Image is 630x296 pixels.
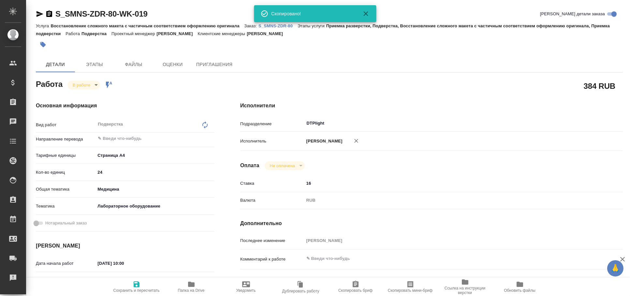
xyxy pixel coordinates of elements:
[118,61,149,69] span: Файлы
[240,256,304,262] p: Комментарий к работе
[584,80,615,91] h2: 384 RUB
[178,288,205,293] span: Папка на Drive
[79,61,110,69] span: Этапы
[36,78,63,89] h2: Работа
[36,122,95,128] p: Вид работ
[211,138,212,139] button: Open
[95,168,214,177] input: ✎ Введи что-нибудь
[157,61,188,69] span: Оценки
[587,123,589,124] button: Open
[157,31,198,36] p: [PERSON_NAME]
[265,161,305,170] div: В работе
[71,82,92,88] button: В работе
[240,102,623,110] h4: Исполнители
[240,220,623,227] h4: Дополнительно
[271,10,353,17] div: Скопировано!
[240,121,304,127] p: Подразделение
[55,9,148,18] a: S_SMNS-ZDR-80-WK-019
[349,134,363,148] button: Удалить исполнителя
[81,31,111,36] p: Подверстка
[113,288,160,293] span: Сохранить и пересчитать
[36,203,95,209] p: Тематика
[388,288,432,293] span: Скопировать мини-бриф
[36,242,214,250] h4: [PERSON_NAME]
[304,236,591,245] input: Пустое поле
[304,179,591,188] input: ✎ Введи что-нибудь
[97,135,190,142] input: ✎ Введи что-нибудь
[240,162,259,169] h4: Оплата
[383,278,438,296] button: Скопировать мини-бриф
[438,278,492,296] button: Ссылка на инструкции верстки
[244,23,258,28] p: Заказ:
[492,278,547,296] button: Обновить файлы
[36,37,50,52] button: Добавить тэг
[40,61,71,69] span: Детали
[95,150,214,161] div: Страница А4
[36,260,95,267] p: Дата начала работ
[504,288,535,293] span: Обновить файлы
[219,278,273,296] button: Уведомить
[236,288,256,293] span: Уведомить
[36,23,51,28] p: Услуга
[66,31,81,36] p: Работа
[304,138,343,144] p: [PERSON_NAME]
[95,201,214,212] div: Лабораторное оборудование
[258,23,298,28] a: S_SMNS-ZDR-80
[240,180,304,187] p: Ставка
[610,262,621,275] span: 🙏
[67,81,100,89] div: В работе
[111,31,156,36] p: Проектный менеджер
[95,184,214,195] div: Медицина
[240,138,304,144] p: Исполнитель
[196,61,233,69] span: Приглашения
[95,259,152,268] input: ✎ Введи что-нибудь
[240,237,304,244] p: Последнее изменение
[36,136,95,142] p: Направление перевода
[607,260,623,276] button: 🙏
[45,220,87,226] span: Нотариальный заказ
[95,277,152,287] input: Пустое поле
[51,23,244,28] p: Восстановление сложного макета с частичным соответствием оформлению оригинала
[247,31,288,36] p: [PERSON_NAME]
[36,102,214,110] h4: Основная информация
[36,152,95,159] p: Тарифные единицы
[240,197,304,204] p: Валюта
[282,289,319,293] span: Дублировать работу
[268,163,297,168] button: Не оплачена
[442,286,489,295] span: Ссылка на инструкции верстки
[338,288,373,293] span: Скопировать бриф
[540,11,605,17] span: [PERSON_NAME] детали заказа
[304,195,591,206] div: RUB
[273,278,328,296] button: Дублировать работу
[328,278,383,296] button: Скопировать бриф
[36,169,95,176] p: Кол-во единиц
[109,278,164,296] button: Сохранить и пересчитать
[358,10,374,18] button: Закрыть
[36,10,44,18] button: Скопировать ссылку для ЯМессенджера
[198,31,247,36] p: Клиентские менеджеры
[36,186,95,193] p: Общая тематика
[164,278,219,296] button: Папка на Drive
[298,23,326,28] p: Этапы услуги
[36,23,610,36] p: Приемка разверстки, Подверстка, Восстановление сложного макета с частичным соответствием оформлен...
[45,10,53,18] button: Скопировать ссылку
